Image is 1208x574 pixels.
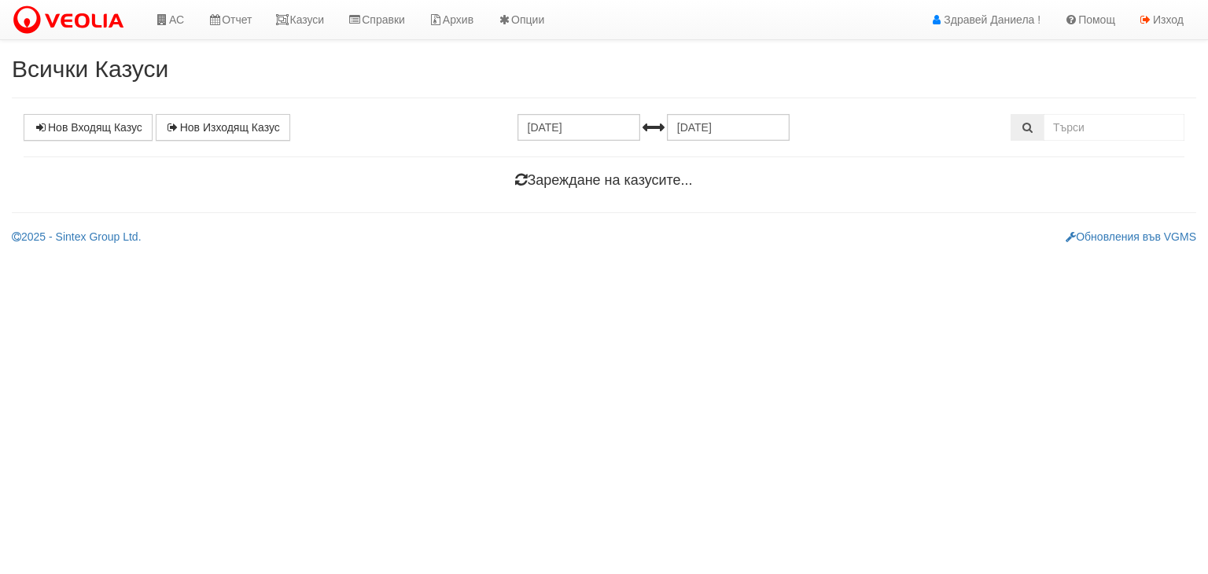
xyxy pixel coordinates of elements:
[12,4,131,37] img: VeoliaLogo.png
[1066,230,1196,243] a: Обновления във VGMS
[156,114,290,141] a: Нов Изходящ Казус
[12,56,1196,82] h2: Всички Казуси
[24,114,153,141] a: Нов Входящ Казус
[12,230,142,243] a: 2025 - Sintex Group Ltd.
[1044,114,1184,141] input: Търсене по Идентификатор, Бл/Вх/Ап, Тип, Описание, Моб. Номер, Имейл, Файл, Коментар,
[24,173,1184,189] h4: Зареждане на казусите...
